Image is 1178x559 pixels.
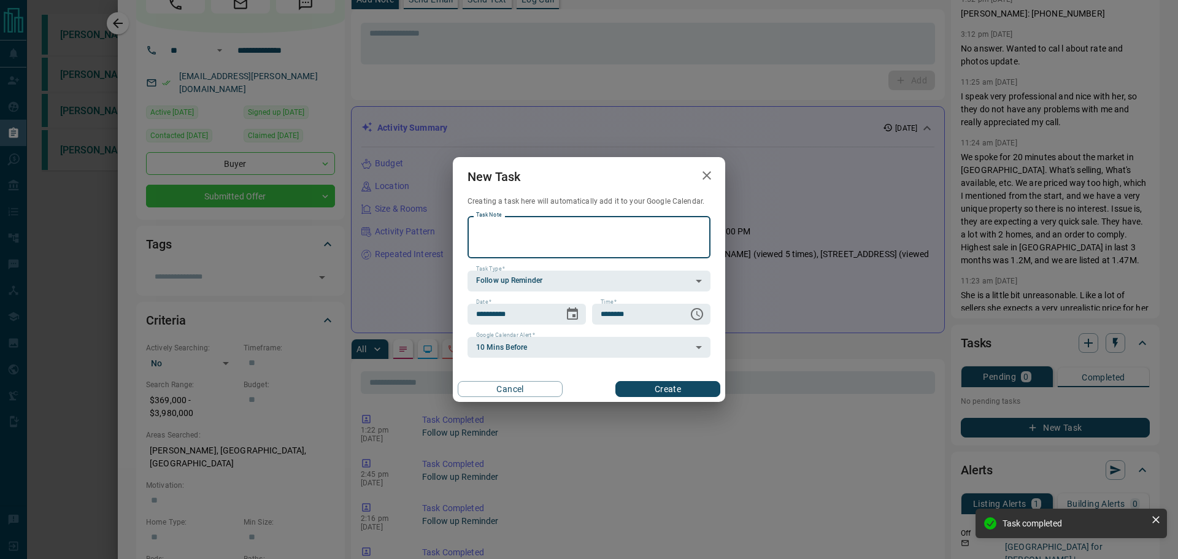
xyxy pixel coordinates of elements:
label: Time [601,298,617,306]
div: 10 Mins Before [468,337,710,358]
h2: New Task [453,157,535,196]
button: Create [615,381,720,397]
label: Date [476,298,491,306]
p: Creating a task here will automatically add it to your Google Calendar. [468,196,710,207]
button: Choose time, selected time is 6:00 AM [685,302,709,326]
button: Cancel [458,381,563,397]
button: Choose date, selected date is Oct 15, 2025 [560,302,585,326]
div: Task completed [1003,519,1146,528]
label: Google Calendar Alert [476,331,535,339]
div: Follow up Reminder [468,271,710,291]
label: Task Type [476,265,505,273]
label: Task Note [476,211,501,219]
